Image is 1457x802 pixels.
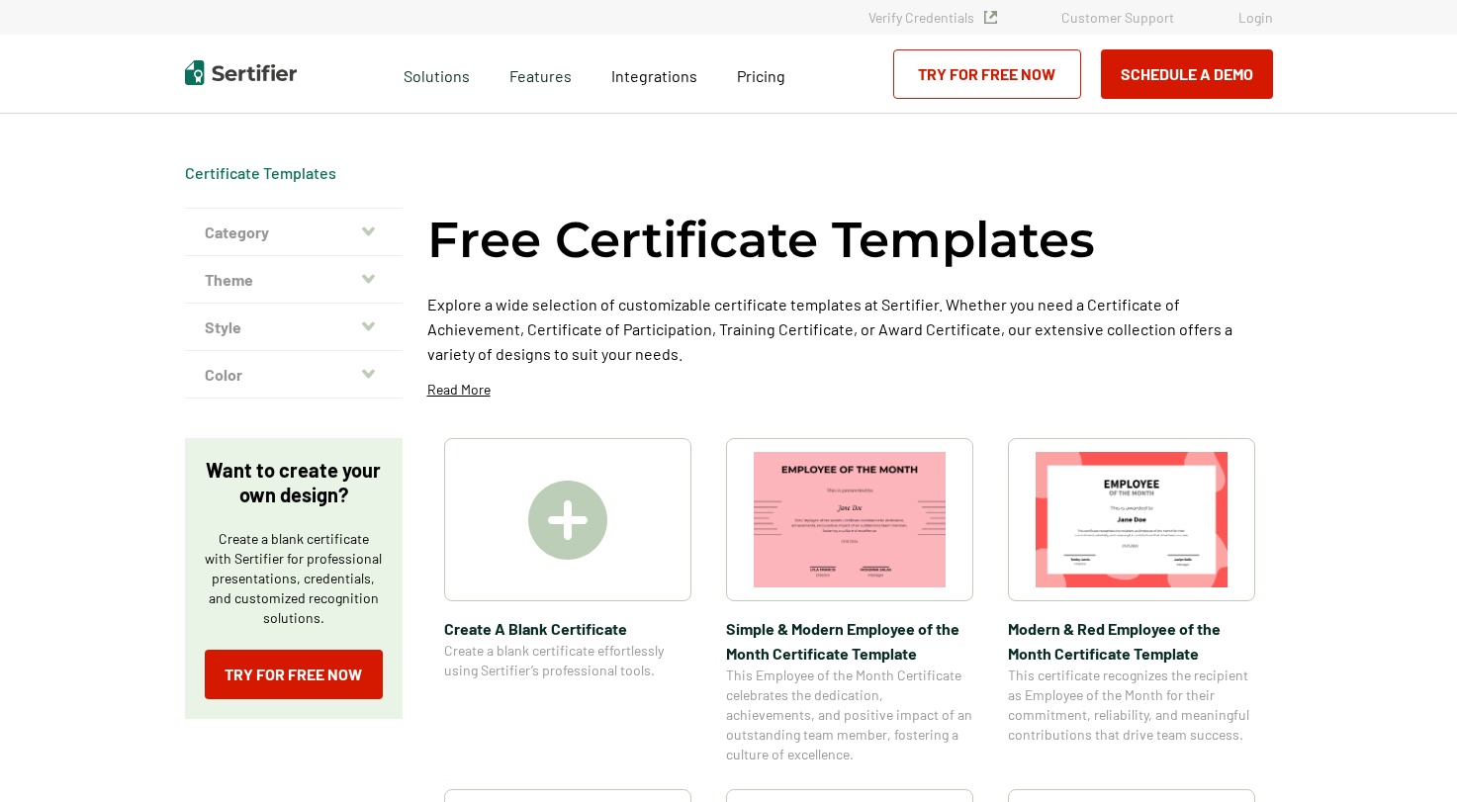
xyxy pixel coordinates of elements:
button: Style [185,304,403,351]
span: This Employee of the Month Certificate celebrates the dedication, achievements, and positive impa... [726,666,973,764]
p: Want to create your own design? [205,458,383,507]
button: Theme [185,256,403,304]
a: Login [1238,9,1273,26]
a: Verify Credentials [868,9,997,26]
span: Solutions [404,61,470,86]
div: Breadcrumb [185,163,336,183]
span: Modern & Red Employee of the Month Certificate Template [1008,616,1255,666]
p: Read More [427,380,491,400]
button: Category [185,209,403,256]
span: Create A Blank Certificate [444,616,691,641]
a: Customer Support [1061,9,1174,26]
span: This certificate recognizes the recipient as Employee of the Month for their commitment, reliabil... [1008,666,1255,745]
img: Create A Blank Certificate [528,481,607,560]
h1: Free Certificate Templates [427,208,1095,272]
img: Simple & Modern Employee of the Month Certificate Template [754,452,946,587]
span: Simple & Modern Employee of the Month Certificate Template [726,616,973,666]
img: Modern & Red Employee of the Month Certificate Template [1036,452,1228,587]
img: Verified [984,11,997,24]
span: Pricing [737,66,785,85]
p: Create a blank certificate with Sertifier for professional presentations, credentials, and custom... [205,529,383,628]
a: Simple & Modern Employee of the Month Certificate TemplateSimple & Modern Employee of the Month C... [726,438,973,764]
a: Try for Free Now [205,650,383,699]
span: Create a blank certificate effortlessly using Sertifier’s professional tools. [444,641,691,680]
a: Modern & Red Employee of the Month Certificate TemplateModern & Red Employee of the Month Certifi... [1008,438,1255,764]
a: Try for Free Now [893,49,1081,99]
p: Explore a wide selection of customizable certificate templates at Sertifier. Whether you need a C... [427,292,1273,366]
a: Integrations [611,61,697,86]
img: Sertifier | Digital Credentialing Platform [185,60,297,85]
span: Integrations [611,66,697,85]
button: Color [185,351,403,399]
span: Features [509,61,572,86]
a: Pricing [737,61,785,86]
span: Certificate Templates [185,163,336,183]
a: Certificate Templates [185,163,336,182]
